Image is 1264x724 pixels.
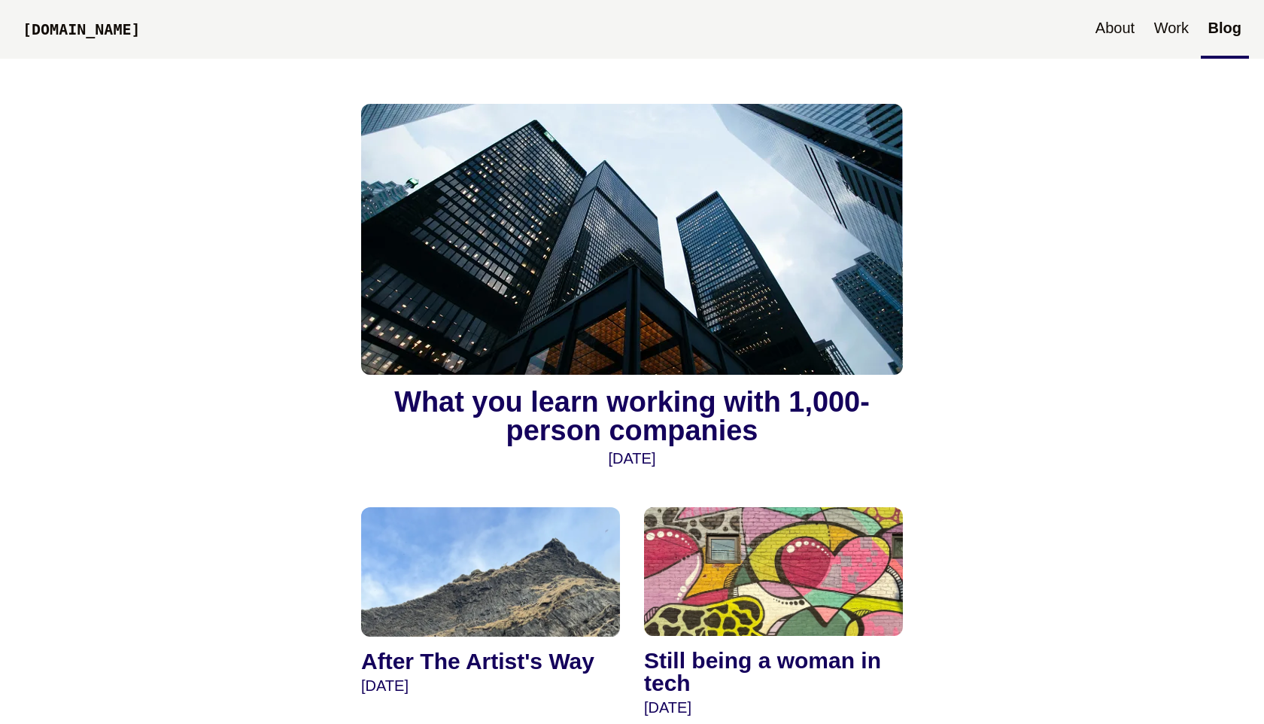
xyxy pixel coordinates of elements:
a: Still being a woman in tech [DATE] [644,507,903,721]
time: [DATE] [361,677,409,694]
h4: What you learn working with 1,000-person companies [361,388,903,446]
a: [DOMAIN_NAME] [15,5,148,56]
h4: After The Artist's Way [361,650,620,673]
time: [DATE] [609,450,656,467]
a: After The Artist's Way [DATE] [361,507,620,698]
a: What you learn working with 1,000-person companies [DATE] [361,104,903,471]
time: [DATE] [644,699,691,716]
h4: Still being a woman in tech [644,649,903,695]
